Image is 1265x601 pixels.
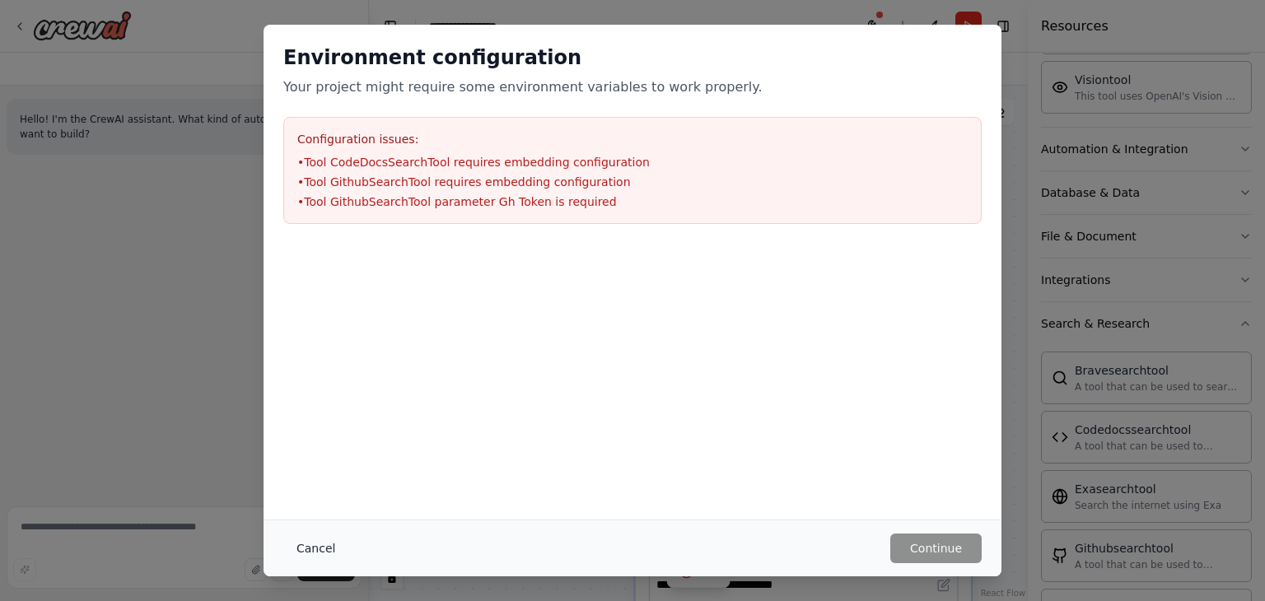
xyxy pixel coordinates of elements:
li: • Tool GithubSearchTool parameter Gh Token is required [297,193,968,210]
button: Cancel [283,533,348,563]
button: Continue [890,533,982,563]
h2: Environment configuration [283,44,982,71]
h3: Configuration issues: [297,131,968,147]
li: • Tool CodeDocsSearchTool requires embedding configuration [297,154,968,170]
p: Your project might require some environment variables to work properly. [283,77,982,97]
li: • Tool GithubSearchTool requires embedding configuration [297,174,968,190]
